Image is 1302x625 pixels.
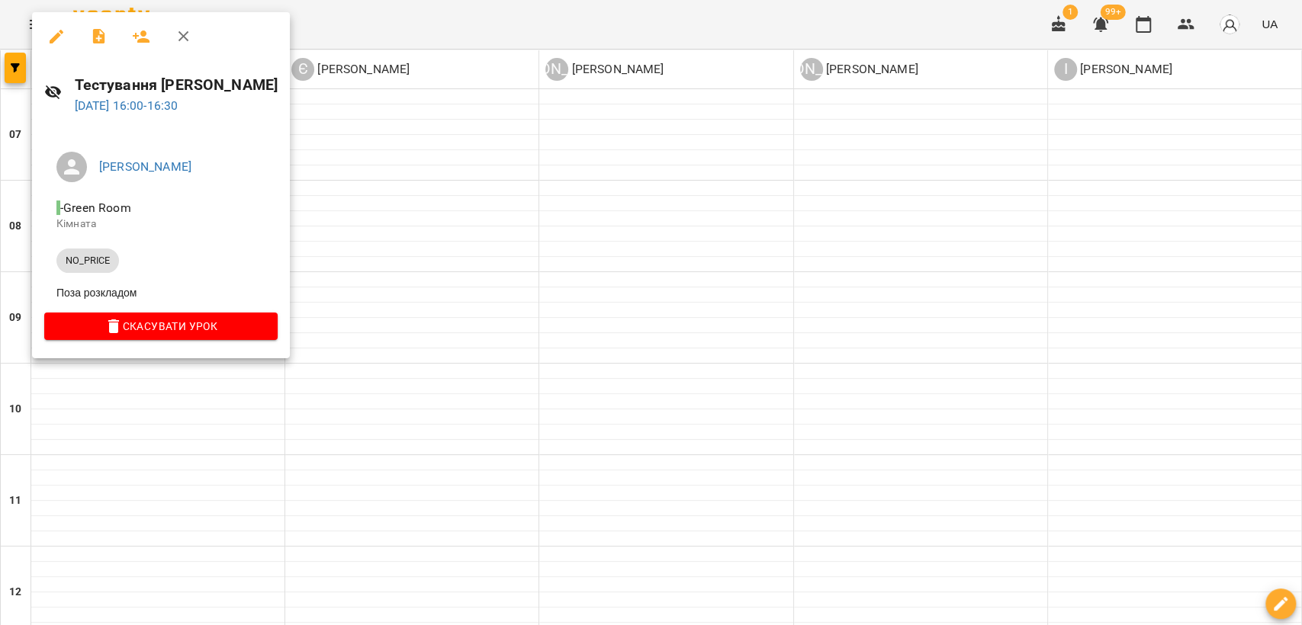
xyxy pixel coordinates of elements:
span: NO_PRICE [56,254,119,268]
span: Скасувати Урок [56,317,265,335]
span: - Green Room [56,200,134,215]
h6: Тестування [PERSON_NAME] [75,73,278,97]
a: [PERSON_NAME] [99,159,191,174]
p: Кімната [56,216,265,232]
li: Поза розкладом [44,279,278,306]
button: Скасувати Урок [44,312,278,340]
a: [DATE] 16:00-16:30 [75,98,178,113]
